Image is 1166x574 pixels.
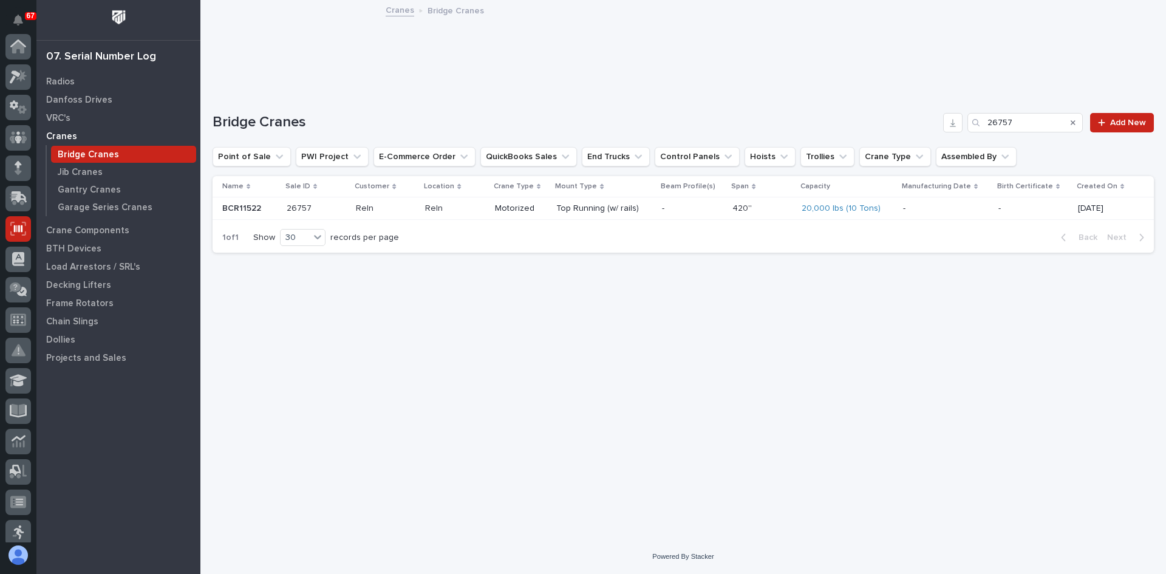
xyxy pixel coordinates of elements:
[36,258,200,276] a: Load Arrestors / SRL's
[47,181,200,198] a: Gantry Cranes
[46,225,129,236] p: Crane Components
[46,77,75,87] p: Radios
[903,203,989,214] p: -
[213,114,938,131] h1: Bridge Cranes
[36,330,200,349] a: Dollies
[222,201,264,214] p: BCR11522
[998,203,1069,214] p: -
[27,12,35,20] p: 67
[47,199,200,216] a: Garage Series Cranes
[1110,118,1146,127] span: Add New
[58,185,121,196] p: Gantry Cranes
[495,203,547,214] p: Motorized
[287,201,314,214] p: 26757
[425,203,485,214] p: Reln
[802,203,881,214] a: 20,000 lbs (10 Tons)
[582,147,650,166] button: End Trucks
[36,312,200,330] a: Chain Slings
[36,127,200,145] a: Cranes
[800,147,854,166] button: Trollies
[15,15,31,34] div: Notifications67
[213,197,1154,220] tr: BCR11522BCR11522 2675726757 RelnRelnMotorizedTop Running (w/ rails)-420''420'' 20,000 lbs (10 Ton...
[494,180,534,193] p: Crane Type
[967,113,1083,132] input: Search
[661,180,715,193] p: Beam Profile(s)
[58,202,152,213] p: Garage Series Cranes
[46,298,114,309] p: Frame Rotators
[424,180,454,193] p: Location
[36,109,200,127] a: VRC's
[36,91,200,109] a: Danfoss Drives
[36,72,200,91] a: Radios
[355,180,389,193] p: Customer
[373,147,476,166] button: E-Commerce Order
[731,180,749,193] p: Span
[5,542,31,568] button: users-avatar
[46,353,126,364] p: Projects and Sales
[330,233,399,243] p: records per page
[107,6,130,29] img: Workspace Logo
[46,131,77,142] p: Cranes
[47,146,200,163] a: Bridge Cranes
[36,276,200,294] a: Decking Lifters
[652,553,714,560] a: Powered By Stacker
[47,163,200,180] a: Jib Cranes
[556,203,652,214] p: Top Running (w/ rails)
[655,147,740,166] button: Control Panels
[46,244,101,255] p: BTH Devices
[1107,232,1134,243] span: Next
[555,180,597,193] p: Mount Type
[356,203,415,214] p: Reln
[222,180,244,193] p: Name
[46,95,112,106] p: Danfoss Drives
[745,147,796,166] button: Hoists
[480,147,577,166] button: QuickBooks Sales
[36,239,200,258] a: BTH Devices
[281,231,310,244] div: 30
[296,147,369,166] button: PWI Project
[997,180,1053,193] p: Birth Certificate
[936,147,1017,166] button: Assembled By
[1077,180,1117,193] p: Created On
[386,2,414,16] a: Cranes
[58,167,103,178] p: Jib Cranes
[36,349,200,367] a: Projects and Sales
[46,316,98,327] p: Chain Slings
[213,223,248,253] p: 1 of 1
[902,180,971,193] p: Manufacturing Date
[36,221,200,239] a: Crane Components
[253,233,275,243] p: Show
[1102,232,1154,243] button: Next
[800,180,830,193] p: Capacity
[213,147,291,166] button: Point of Sale
[46,262,140,273] p: Load Arrestors / SRL's
[58,149,119,160] p: Bridge Cranes
[285,180,310,193] p: Sale ID
[1090,113,1154,132] a: Add New
[46,280,111,291] p: Decking Lifters
[5,7,31,33] button: Notifications
[859,147,931,166] button: Crane Type
[732,201,754,214] p: 420''
[46,50,156,64] div: 07. Serial Number Log
[46,335,75,346] p: Dollies
[46,113,70,124] p: VRC's
[662,203,723,214] p: -
[36,294,200,312] a: Frame Rotators
[428,3,484,16] p: Bridge Cranes
[1078,203,1134,214] p: [DATE]
[1071,232,1097,243] span: Back
[1051,232,1102,243] button: Back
